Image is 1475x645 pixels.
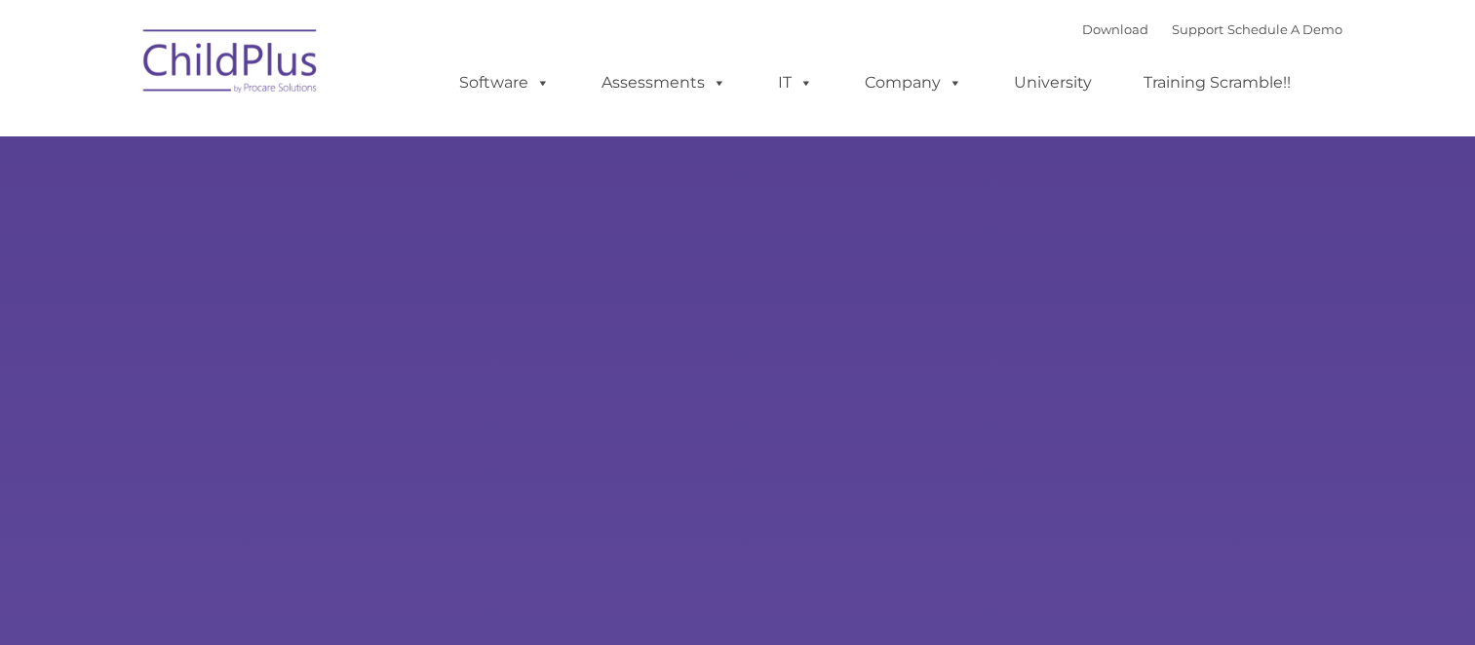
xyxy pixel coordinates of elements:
[134,16,329,113] img: ChildPlus by Procare Solutions
[994,63,1111,102] a: University
[440,63,569,102] a: Software
[1082,21,1148,37] a: Download
[758,63,833,102] a: IT
[1227,21,1342,37] a: Schedule A Demo
[845,63,982,102] a: Company
[1082,21,1342,37] font: |
[1172,21,1223,37] a: Support
[582,63,746,102] a: Assessments
[1124,63,1310,102] a: Training Scramble!!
